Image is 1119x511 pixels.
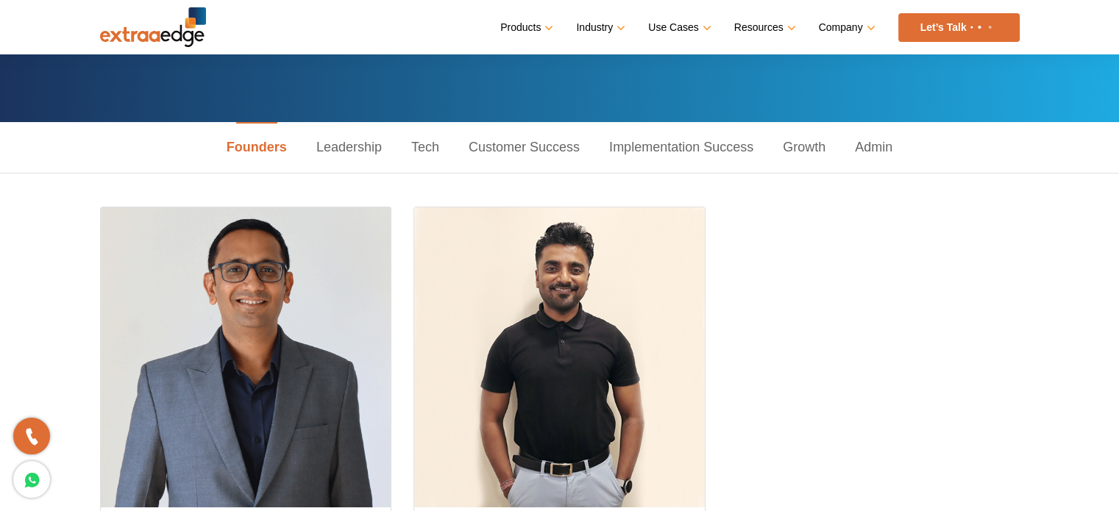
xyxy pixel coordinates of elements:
a: Resources [734,17,793,38]
a: Let’s Talk [898,13,1020,42]
a: Company [819,17,873,38]
a: Products [500,17,550,38]
a: Customer Success [454,122,594,173]
a: Admin [840,122,907,173]
a: Leadership [302,122,397,173]
a: Founders [212,122,302,173]
a: Implementation Success [594,122,768,173]
a: Industry [576,17,622,38]
a: Tech [397,122,454,173]
a: Use Cases [648,17,708,38]
a: Growth [768,122,840,173]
